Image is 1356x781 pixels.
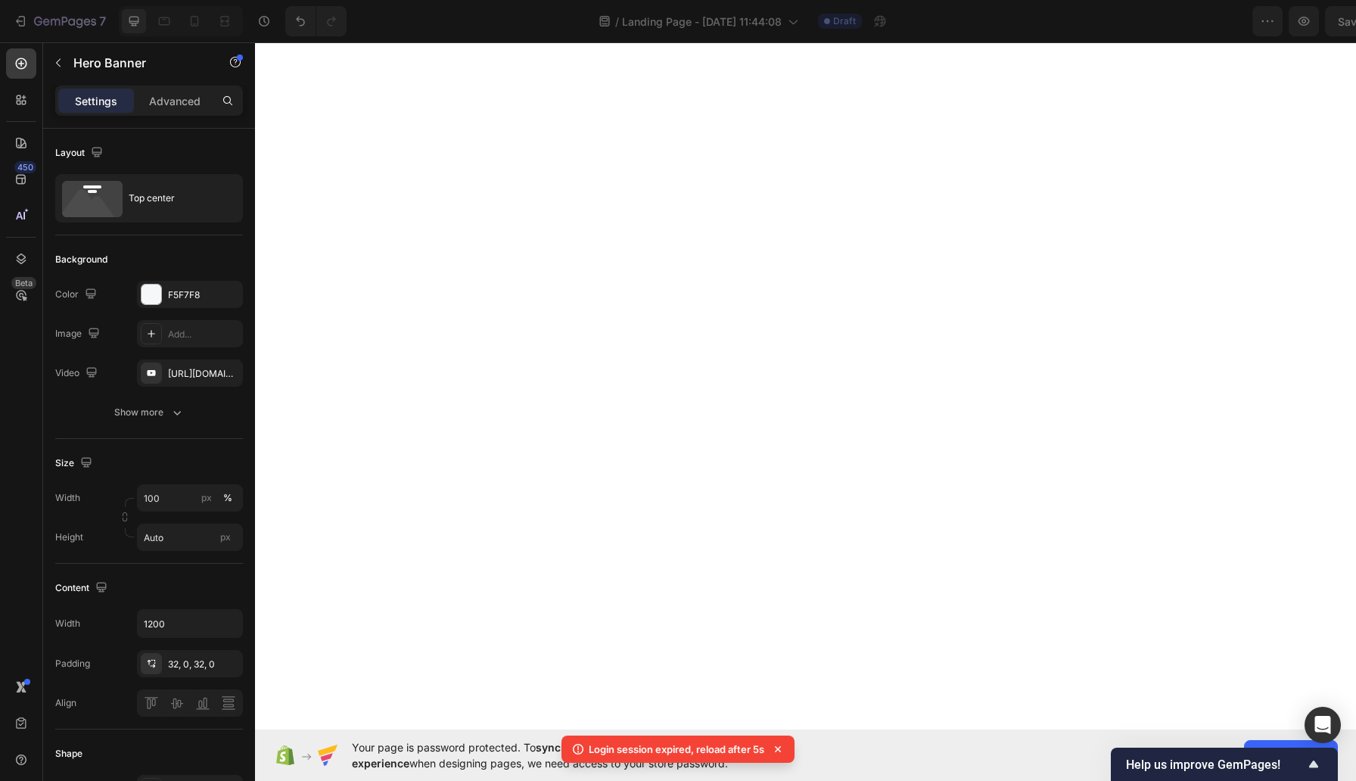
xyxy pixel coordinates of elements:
[55,617,80,630] div: Width
[14,161,36,173] div: 450
[55,324,103,344] div: Image
[223,491,232,505] div: %
[1212,15,1237,28] span: Save
[622,14,782,30] span: Landing Page - [DATE] 11:44:08
[55,747,82,761] div: Shape
[73,54,202,72] p: Hero Banner
[75,93,117,109] p: Settings
[1244,740,1338,770] button: Allow access
[615,14,619,30] span: /
[1199,6,1249,36] button: Save
[6,6,113,36] button: 7
[55,491,80,505] label: Width
[55,578,110,599] div: Content
[55,143,106,163] div: Layout
[220,531,231,543] span: px
[55,363,101,384] div: Video
[168,328,239,341] div: Add...
[833,14,856,28] span: Draft
[197,489,216,507] button: %
[137,484,243,512] input: px%
[114,405,185,420] div: Show more
[11,277,36,289] div: Beta
[255,42,1356,730] iframe: Design area
[1255,6,1319,36] button: Publish
[285,6,347,36] div: Undo/Redo
[1268,14,1306,30] div: Publish
[55,253,107,266] div: Background
[168,367,239,381] div: [URL][DOMAIN_NAME]
[55,657,90,671] div: Padding
[138,610,242,637] input: Auto
[1305,707,1341,743] div: Open Intercom Messenger
[201,491,212,505] div: px
[55,399,243,426] button: Show more
[55,453,95,474] div: Size
[55,696,76,710] div: Align
[589,742,764,757] p: Login session expired, reload after 5s
[129,181,221,216] div: Top center
[1126,758,1305,772] span: Help us improve GemPages!
[168,658,239,671] div: 32, 0, 32, 0
[149,93,201,109] p: Advanced
[55,531,83,544] label: Height
[99,12,106,30] p: 7
[1126,755,1323,773] button: Show survey - Help us improve GemPages!
[352,739,835,771] span: Your page is password protected. To when designing pages, we need access to your store password.
[168,288,239,302] div: F5F7F8
[137,524,243,551] input: px
[55,285,100,305] div: Color
[219,489,237,507] button: px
